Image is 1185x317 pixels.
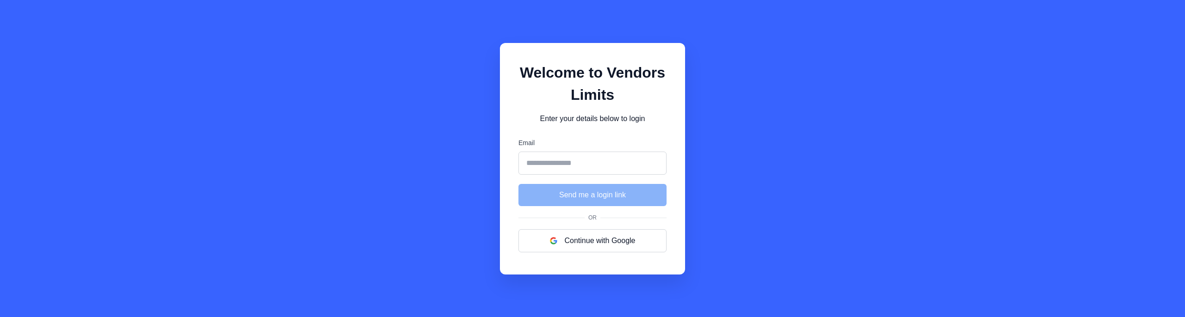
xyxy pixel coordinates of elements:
[550,237,557,244] img: google logo
[518,113,667,124] p: Enter your details below to login
[518,229,667,252] button: Continue with Google
[518,61,667,106] h1: Welcome to Vendors Limits
[585,213,600,222] span: Or
[518,138,667,148] label: Email
[518,184,667,206] button: Send me a login link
